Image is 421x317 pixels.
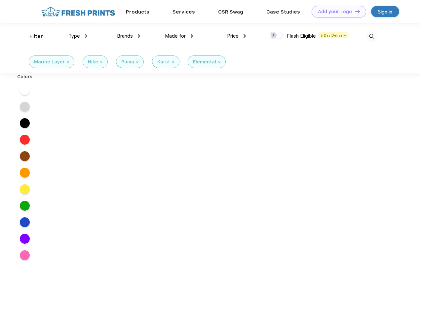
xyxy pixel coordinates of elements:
[227,33,239,39] span: Price
[318,9,352,15] div: Add your Logo
[371,6,399,17] a: Sign in
[39,6,117,18] img: fo%20logo%202.webp
[366,31,377,42] img: desktop_search.svg
[244,34,246,38] img: dropdown.png
[157,58,170,65] div: Karst
[34,58,65,65] div: Marine Layer
[319,32,348,38] span: 5 Day Delivery
[355,10,360,13] img: DT
[29,33,43,40] div: Filter
[193,58,216,65] div: Elemental
[138,34,140,38] img: dropdown.png
[121,58,134,65] div: Puma
[191,34,193,38] img: dropdown.png
[88,58,98,65] div: Nike
[67,61,69,63] img: filter_cancel.svg
[68,33,80,39] span: Type
[172,9,195,15] a: Services
[126,9,149,15] a: Products
[117,33,133,39] span: Brands
[165,33,186,39] span: Made for
[136,61,138,63] img: filter_cancel.svg
[218,9,243,15] a: CSR Swag
[287,33,316,39] span: Flash Eligible
[12,73,38,80] div: Colors
[218,61,220,63] img: filter_cancel.svg
[85,34,87,38] img: dropdown.png
[172,61,174,63] img: filter_cancel.svg
[100,61,102,63] img: filter_cancel.svg
[378,8,392,16] div: Sign in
